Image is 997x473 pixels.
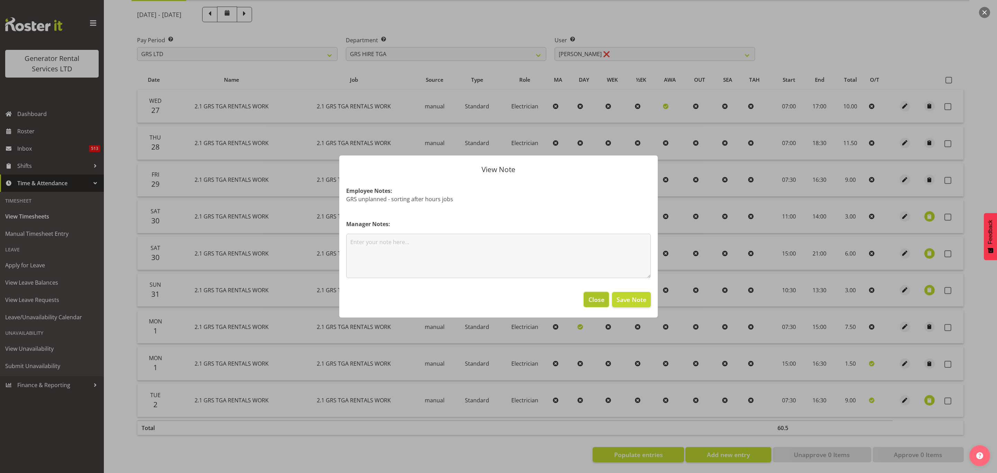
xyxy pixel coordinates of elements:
p: GRS unplanned - sorting after hours jobs [346,195,651,203]
p: View Note [346,166,651,173]
img: help-xxl-2.png [976,452,983,459]
span: Feedback [987,220,994,244]
button: Feedback - Show survey [984,213,997,260]
button: Save Note [612,292,651,307]
h4: Employee Notes: [346,187,651,195]
button: Close [584,292,609,307]
h4: Manager Notes: [346,220,651,228]
span: Close [589,295,604,304]
span: Save Note [617,295,646,304]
